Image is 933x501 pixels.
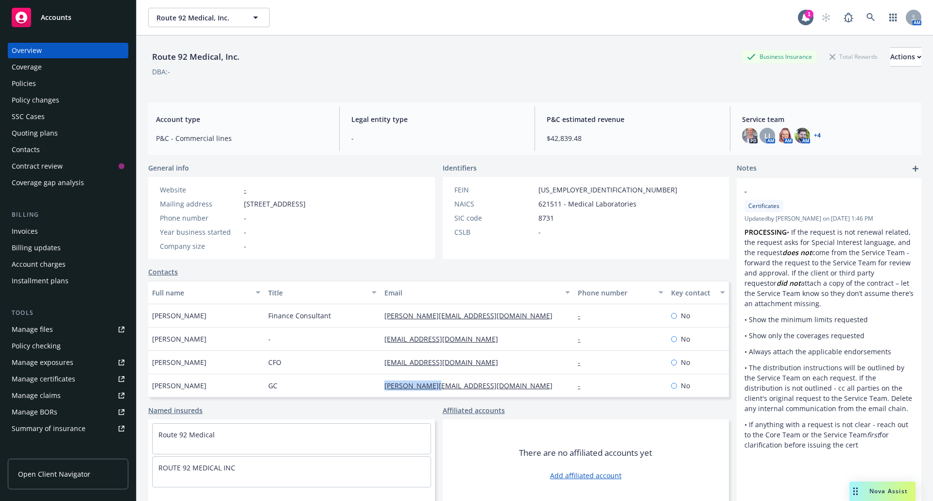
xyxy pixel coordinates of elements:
[8,175,128,190] a: Coverage gap analysis
[8,404,128,420] a: Manage BORs
[744,346,914,357] p: • Always attach the applicable endorsements
[8,92,128,108] a: Policy changes
[8,240,128,256] a: Billing updates
[12,421,86,436] div: Summary of insurance
[538,227,541,237] span: -
[12,43,42,58] div: Overview
[8,308,128,318] div: Tools
[8,76,128,91] a: Policies
[12,142,40,157] div: Contacts
[744,186,888,196] span: -
[12,388,61,403] div: Manage claims
[443,405,505,415] a: Affiliated accounts
[244,227,246,237] span: -
[8,142,128,157] a: Contacts
[578,334,588,344] a: -
[454,227,535,237] div: CSLB
[777,278,801,288] em: did not
[244,213,246,223] span: -
[805,10,813,18] div: 1
[12,109,45,124] div: SSC Cases
[152,67,170,77] div: DBA: -
[910,163,921,174] a: add
[12,125,58,141] div: Quoting plans
[8,125,128,141] a: Quoting plans
[849,482,862,501] div: Drag to move
[8,273,128,289] a: Installment plans
[814,133,821,138] a: +4
[8,257,128,272] a: Account charges
[148,8,270,27] button: Route 92 Medical, Inc.
[12,224,38,239] div: Invoices
[744,227,914,309] p: • If the request is not renewal related, the request asks for Special Interest language, and the ...
[777,128,793,143] img: photo
[744,363,914,414] p: • The distribution instructions will be outlined by the Service Team on each request. If the dist...
[443,163,477,173] span: Identifiers
[384,381,560,390] a: [PERSON_NAME][EMAIL_ADDRESS][DOMAIN_NAME]
[158,463,235,472] a: ROUTE 92 MEDICAL INC
[849,482,916,501] button: Nova Assist
[538,199,637,209] span: 621511 - Medical Laboratories
[12,240,61,256] div: Billing updates
[244,185,246,194] a: -
[12,273,69,289] div: Installment plans
[825,51,882,63] div: Total Rewards
[782,248,812,257] em: does not
[268,334,271,344] span: -
[744,214,914,223] span: Updated by [PERSON_NAME] on [DATE] 1:46 PM
[737,178,921,458] div: -CertificatesUpdatedby [PERSON_NAME] on [DATE] 1:46 PMPROCESSING• If the request is not renewal r...
[18,469,90,479] span: Open Client Navigator
[8,224,128,239] a: Invoices
[8,421,128,436] a: Summary of insurance
[384,334,506,344] a: [EMAIL_ADDRESS][DOMAIN_NAME]
[883,8,903,27] a: Switch app
[152,288,250,298] div: Full name
[158,430,215,439] a: Route 92 Medical
[8,43,128,58] a: Overview
[156,13,241,23] span: Route 92 Medical, Inc.
[12,322,53,337] div: Manage files
[764,131,770,141] span: LI
[160,227,240,237] div: Year business started
[748,202,779,210] span: Certificates
[148,281,264,304] button: Full name
[681,334,690,344] span: No
[12,371,75,387] div: Manage certificates
[890,47,921,67] button: Actions
[8,109,128,124] a: SSC Cases
[454,185,535,195] div: FEIN
[156,133,328,143] span: P&C - Commercial lines
[578,358,588,367] a: -
[681,380,690,391] span: No
[148,163,189,173] span: General info
[681,311,690,321] span: No
[268,380,277,391] span: GC
[12,338,61,354] div: Policy checking
[578,381,588,390] a: -
[160,213,240,223] div: Phone number
[8,210,128,220] div: Billing
[454,213,535,223] div: SIC code
[8,355,128,370] a: Manage exposures
[742,128,758,143] img: photo
[148,267,178,277] a: Contacts
[578,288,652,298] div: Phone number
[742,114,914,124] span: Service team
[41,14,71,21] span: Accounts
[667,281,729,304] button: Key contact
[268,288,366,298] div: Title
[152,334,207,344] span: [PERSON_NAME]
[737,163,757,174] span: Notes
[744,227,787,237] strong: PROCESSING
[160,199,240,209] div: Mailing address
[8,388,128,403] a: Manage claims
[578,311,588,320] a: -
[867,430,880,439] em: first
[268,357,281,367] span: CFO
[384,311,560,320] a: [PERSON_NAME][EMAIL_ADDRESS][DOMAIN_NAME]
[351,133,523,143] span: -
[156,114,328,124] span: Account type
[547,133,718,143] span: $42,839.48
[12,175,84,190] div: Coverage gap analysis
